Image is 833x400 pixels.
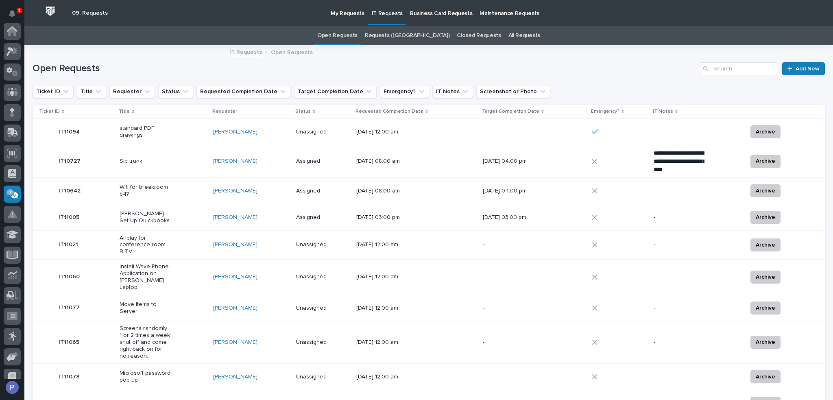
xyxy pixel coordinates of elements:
p: [DATE] 12:00 am [356,129,407,136]
tr: IT11077IT11077 Move Items to Server[PERSON_NAME] Unassigned[DATE] 12:00 am--Archive [33,295,825,321]
button: IT Notes [432,85,473,98]
p: Unassigned [296,129,347,136]
p: Wifi for breakroom b4? [120,184,170,198]
span: Archive [756,127,775,137]
div: Notifications1 [10,10,21,23]
p: 1 [18,8,21,13]
p: Airplay for conference room B TV [120,235,170,255]
p: Ticket ID [39,107,60,116]
p: - [483,129,534,136]
a: [PERSON_NAME] [213,339,257,346]
a: Requests ([GEOGRAPHIC_DATA]) [365,26,449,45]
button: Archive [750,238,781,251]
p: - [483,374,534,380]
p: - [483,241,534,248]
p: [DATE] 04:00 pm [483,158,534,165]
span: Archive [756,240,775,250]
span: Archive [756,186,775,196]
button: Ticket ID [33,85,74,98]
p: IT11065 [59,337,81,346]
span: Archive [756,303,775,313]
a: [PERSON_NAME] [213,214,257,221]
p: Unassigned [296,305,347,312]
p: Screens randomly 1 or 2 times a week shut off and come right back on for no reason. [120,325,170,359]
p: IT11021 [59,240,80,248]
span: Archive [756,212,775,222]
span: Archive [756,272,775,282]
button: Target Completion Date [294,85,377,98]
p: IT11005 [59,212,81,221]
p: - [654,339,704,346]
p: Requested Completion Date [355,107,423,116]
button: Archive [750,184,781,197]
p: - [654,129,704,136]
a: All Requests [508,26,540,45]
a: [PERSON_NAME] [213,129,257,136]
a: [PERSON_NAME] [213,374,257,380]
p: [DATE] 12:00 am [356,305,407,312]
input: Search [700,62,777,75]
tr: IT11065IT11065 Screens randomly 1 or 2 times a week shut off and come right back on for no reason... [33,321,825,363]
p: - [654,374,704,380]
span: Archive [756,156,775,166]
a: [PERSON_NAME] [213,305,257,312]
tr: IT11005IT11005 [PERSON_NAME] - Set Up Quickbooks[PERSON_NAME] Assigned[DATE] 03:00 pm[DATE] 03:00... [33,204,825,230]
tr: IT10727IT10727 Sip trunk[PERSON_NAME] Assigned[DATE] 08:00 am[DATE] 04:00 pm**** **** **** **** *... [33,145,825,178]
p: IT10642 [59,186,82,195]
p: Open Requests [271,47,313,56]
p: IT Notes [653,107,673,116]
tr: IT11021IT11021 Airplay for conference room B TV[PERSON_NAME] Unassigned[DATE] 12:00 am--Archive [33,230,825,259]
p: - [654,273,704,280]
p: [DATE] 12:00 am [356,339,407,346]
a: IT Requests [229,47,262,56]
p: Assigned [296,158,347,165]
p: Install Wave Phone Application on [PERSON_NAME] Laptop [120,263,170,291]
p: - [483,339,534,346]
p: Status [295,107,311,116]
button: Status [158,85,193,98]
p: [DATE] 03:00 pm [483,214,534,221]
button: Archive [750,155,781,168]
a: [PERSON_NAME] [213,273,257,280]
button: Notifications [4,5,21,22]
p: [DATE] 08:00 am [356,188,407,195]
p: - [654,214,704,221]
p: [DATE] 03:00 pm [356,214,407,221]
a: [PERSON_NAME] [213,241,257,248]
p: Target Completion Date [482,107,539,116]
p: - [483,273,534,280]
a: [PERSON_NAME] [213,158,257,165]
p: IT10727 [59,156,82,165]
button: Title [77,85,106,98]
p: Unassigned [296,374,347,380]
p: - [654,305,704,312]
button: Archive [750,271,781,284]
p: Assigned [296,188,347,195]
button: Screenshot or Photo [476,85,550,98]
p: Unassigned [296,241,347,248]
button: Emergency? [380,85,429,98]
p: - [483,305,534,312]
p: Title [119,107,130,116]
button: Archive [750,125,781,138]
button: Requested Completion Date [196,85,291,98]
tr: IT11060IT11060 Install Wave Phone Application on [PERSON_NAME] Laptop[PERSON_NAME] Unassigned[DAT... [33,259,825,295]
tr: IT11078IT11078 Microsoft password pop up[PERSON_NAME] Unassigned[DATE] 12:00 am--Archive [33,364,825,390]
p: - [654,188,704,195]
p: [DATE] 12:00 am [356,374,407,380]
span: Archive [756,372,775,382]
a: Closed Requests [457,26,501,45]
a: Open Requests [317,26,358,45]
a: Add New [782,62,825,75]
a: [PERSON_NAME] [213,188,257,195]
h2: 09. Requests [72,10,108,17]
button: Archive [750,336,781,349]
p: IT11094 [59,127,81,136]
p: Microsoft password pop up [120,370,170,384]
p: IT11060 [59,272,81,280]
span: Archive [756,337,775,347]
p: IT11077 [59,303,81,311]
p: [DATE] 12:00 am [356,241,407,248]
p: Unassigned [296,339,347,346]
